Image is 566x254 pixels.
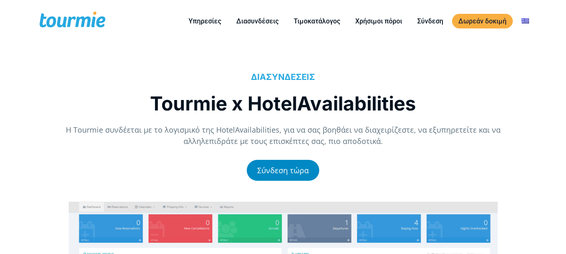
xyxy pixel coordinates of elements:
a: Αλλαγή σε [515,16,535,26]
a: Τιμοκατάλογος [287,16,346,26]
a: Χρήσιμοι πόροι [349,16,408,26]
a: ΔΙΑΣΥΝΔΕΣΕΙΣ [251,72,315,82]
a: Διασυνδέσεις [230,16,285,26]
a: Υπηρεσίες [182,16,227,26]
p: H Tourmie συνδέεται με το λογισμικό της HotelAvailabilities, για να σας βοηθάει να διαχειρίζεστε,... [51,124,515,147]
a: Σύνδεση [411,16,450,26]
h1: Tourmie x HotelAvailabilities [51,91,515,116]
a: Σύνδεση τώρα [247,160,319,181]
a: Δωρεάν δοκιμή [452,14,513,28]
